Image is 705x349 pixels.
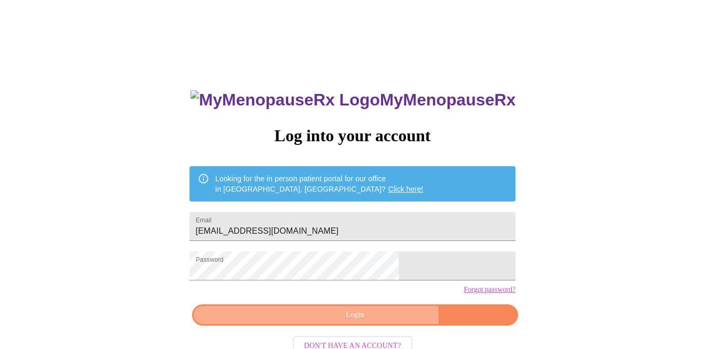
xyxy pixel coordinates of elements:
[191,90,516,110] h3: MyMenopauseRx
[189,126,516,145] h3: Log into your account
[464,286,516,294] a: Forgot password?
[388,185,424,193] a: Click here!
[204,308,506,321] span: Login
[191,90,379,110] img: MyMenopauseRx Logo
[215,169,424,198] div: Looking for the in person patient portal for our office in [GEOGRAPHIC_DATA], [GEOGRAPHIC_DATA]?
[192,304,518,326] button: Login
